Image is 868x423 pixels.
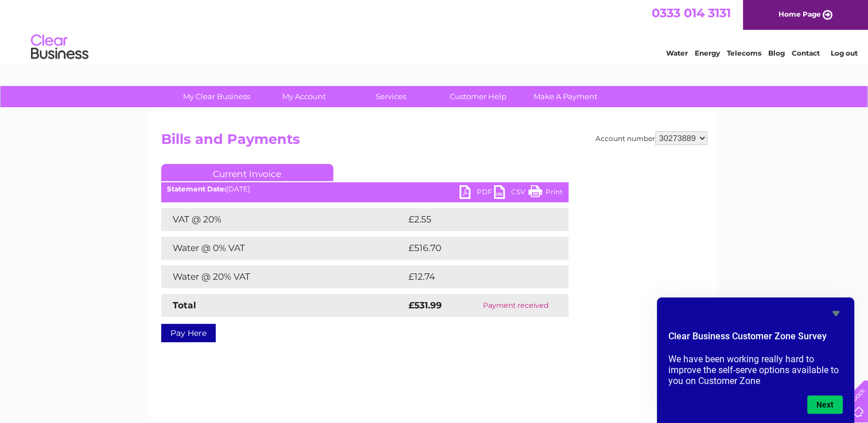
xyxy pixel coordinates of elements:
td: Water @ 0% VAT [161,237,406,260]
a: My Account [256,86,351,107]
strong: Total [173,300,196,311]
a: Print [528,185,563,202]
td: £2.55 [406,208,542,231]
a: Energy [695,49,720,57]
div: Account number [595,131,707,145]
h2: Bills and Payments [161,131,707,153]
div: [DATE] [161,185,569,193]
strong: £531.99 [408,300,442,311]
h2: Clear Business Customer Zone Survey [668,330,843,349]
a: Pay Here [161,324,216,342]
td: £516.70 [406,237,547,260]
a: Services [344,86,438,107]
a: PDF [460,185,494,202]
a: Water [666,49,688,57]
button: Hide survey [829,307,843,320]
a: CSV [494,185,528,202]
a: Log out [830,49,857,57]
a: Telecoms [727,49,761,57]
td: Water @ 20% VAT [161,265,406,288]
td: £12.74 [406,265,544,288]
p: We have been working really hard to improve the self-serve options available to you on Customer Zone [668,354,843,386]
a: My Clear Business [169,86,264,107]
td: VAT @ 20% [161,208,406,231]
img: logo.png [30,30,89,65]
div: Clear Business Customer Zone Survey [668,307,843,414]
div: Clear Business is a trading name of Verastar Limited (registered in [GEOGRAPHIC_DATA] No. 3667643... [164,6,706,56]
b: Statement Date: [167,185,226,193]
a: Blog [768,49,785,57]
a: Make A Payment [518,86,613,107]
a: Contact [792,49,820,57]
a: Customer Help [431,86,526,107]
a: Current Invoice [161,164,333,181]
td: Payment received [463,294,568,317]
a: 0333 014 3131 [652,6,731,20]
button: Next question [807,395,843,414]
